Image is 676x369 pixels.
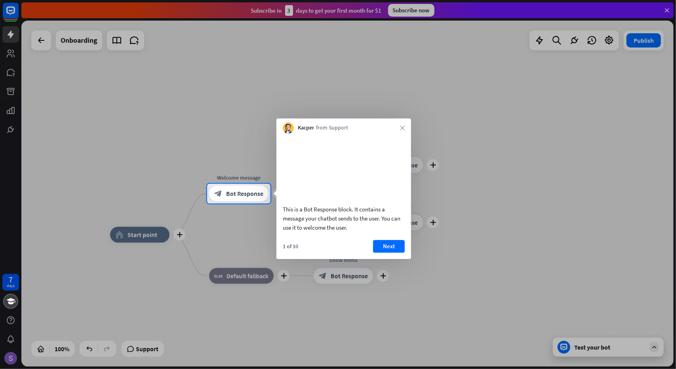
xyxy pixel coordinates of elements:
[316,124,348,132] span: from Support
[283,205,405,232] div: This is a Bot Response block. It contains a message your chatbot sends to the user. You can use i...
[400,126,405,130] i: close
[214,190,222,198] i: block_bot_response
[6,3,30,27] button: Open LiveChat chat widget
[373,240,405,253] button: Next
[298,124,314,132] span: Kacper
[226,190,263,198] span: Bot Response
[283,243,298,250] div: 1 of 10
